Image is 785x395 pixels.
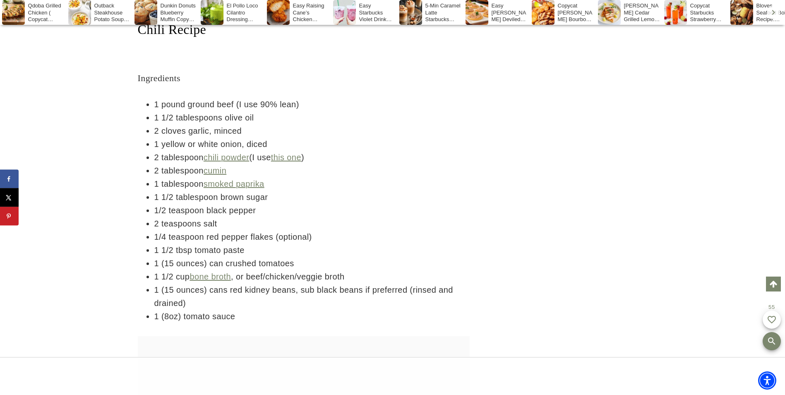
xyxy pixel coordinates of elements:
li: 1/4 teaspoon red pepper flakes (optional) [154,230,470,243]
a: this one [271,153,301,162]
li: 2 tablespoon [154,164,470,177]
li: 1 (8oz) tomato sauce [154,310,470,323]
span: Ingredients [138,73,180,83]
a: bone broth [190,272,231,281]
li: 2 teaspoons salt [154,217,470,230]
li: 1 tablespoon [154,177,470,190]
li: 1 (15 ounces) can crushed tomatoes [154,257,470,270]
li: 1 pound ground beef (I use 90% lean) [154,98,470,111]
a: Scroll to top [766,277,781,291]
li: 1 1/2 cup , or beef/chicken/veggie broth [154,270,470,283]
a: smoked paprika [204,179,264,188]
li: 2 cloves garlic, minced [154,124,470,137]
div: Accessibility Menu [758,371,776,390]
li: 2 tablespoon (I use ) [154,151,470,164]
li: 1 1/2 tablespoons olive oil [154,111,470,124]
a: cumin [204,166,226,175]
li: 1 yellow or white onion, diced [154,137,470,151]
li: 1 1/2 tablespoon brown sugar [154,190,470,204]
li: 1 (15 ounces) cans red kidney beans, sub black beans if preferred (rinsed and drained) [154,283,470,310]
span: What You Need for the BEST [US_STATE] Roadhouse Chili Recipe [138,2,440,37]
li: 1 1/2 tbsp tomato paste [154,243,470,257]
li: 1/2 teaspoon black pepper [154,204,470,217]
a: chili powder [204,153,249,162]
